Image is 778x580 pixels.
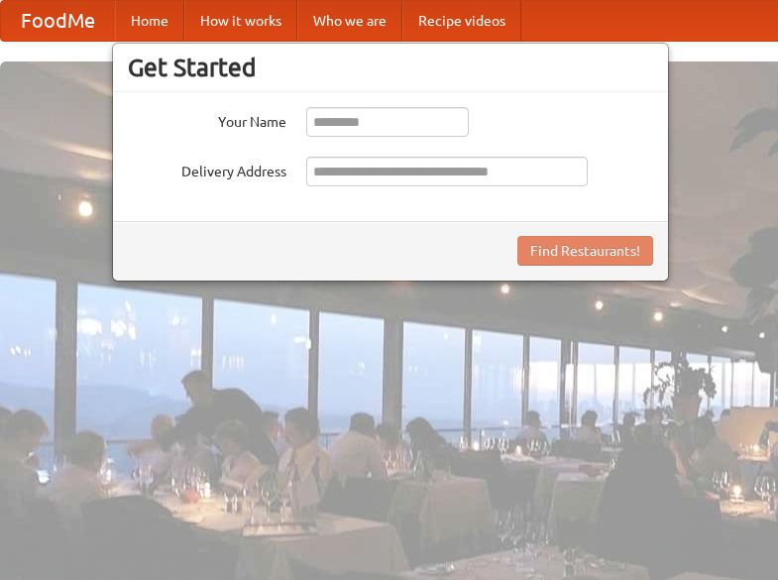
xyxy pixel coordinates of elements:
[184,1,297,41] a: How it works
[115,1,184,41] a: Home
[517,236,653,266] button: Find Restaurants!
[128,53,653,82] h3: Get Started
[1,1,115,41] a: FoodMe
[402,1,521,41] a: Recipe videos
[297,1,402,41] a: Who we are
[128,107,286,132] label: Your Name
[128,157,286,181] label: Delivery Address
